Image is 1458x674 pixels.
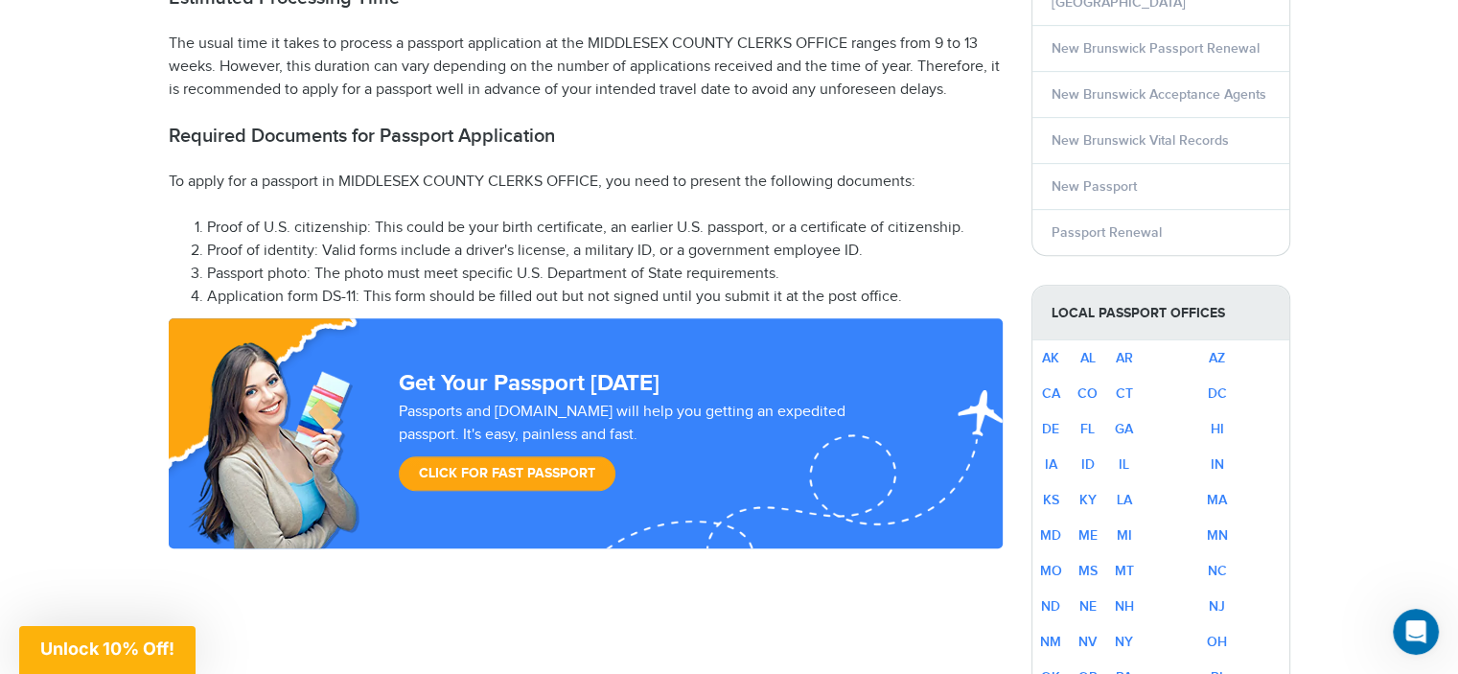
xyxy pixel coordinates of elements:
strong: Get Your Passport [DATE] [399,369,660,397]
a: New Brunswick Vital Records [1052,132,1229,149]
iframe: Intercom live chat [1393,609,1439,655]
a: MO [1040,563,1062,579]
a: LA [1117,492,1132,508]
a: ND [1041,598,1060,615]
li: Proof of identity: Valid forms include a driver's license, a military ID, or a government employe... [207,240,1003,263]
a: GA [1115,421,1133,437]
a: MD [1040,527,1061,544]
a: CT [1116,385,1133,402]
a: NM [1040,634,1061,650]
strong: Local Passport Offices [1032,286,1289,340]
a: KS [1043,492,1059,508]
a: ME [1078,527,1098,544]
a: CA [1042,385,1060,402]
p: The usual time it takes to process a passport application at the MIDDLESEX COUNTY CLERKS OFFICE r... [169,33,1003,102]
a: MA [1207,492,1227,508]
a: KY [1079,492,1097,508]
a: IA [1045,456,1057,473]
a: IN [1211,456,1224,473]
a: NC [1208,563,1227,579]
a: NY [1115,634,1133,650]
li: Application form DS-11: This form should be filled out but not signed until you submit it at the ... [207,286,1003,309]
div: Unlock 10% Off! [19,626,196,674]
a: New Passport [1052,178,1137,195]
a: AZ [1209,350,1225,366]
a: DC [1208,385,1227,402]
a: MN [1207,527,1228,544]
a: Click for Fast Passport [399,456,615,491]
a: CO [1077,385,1098,402]
a: New Brunswick Acceptance Agents [1052,86,1266,103]
a: MS [1078,563,1098,579]
a: Passport Renewal [1052,224,1162,241]
span: Unlock 10% Off! [40,639,174,659]
a: MI [1117,527,1132,544]
a: NV [1078,634,1097,650]
a: OH [1207,634,1227,650]
a: AL [1080,350,1096,366]
li: Proof of U.S. citizenship: This could be your birth certificate, an earlier U.S. passport, or a c... [207,217,1003,240]
a: AK [1042,350,1059,366]
a: NH [1115,598,1134,615]
a: IL [1119,456,1129,473]
a: AR [1116,350,1133,366]
a: HI [1211,421,1224,437]
li: Passport photo: The photo must meet specific U.S. Department of State requirements. [207,263,1003,286]
a: MT [1115,563,1134,579]
a: NJ [1209,598,1225,615]
p: To apply for a passport in MIDDLESEX COUNTY CLERKS OFFICE, you need to present the following docu... [169,171,1003,194]
a: FL [1080,421,1095,437]
h2: Required Documents for Passport Application [169,125,1003,148]
a: NE [1079,598,1097,615]
a: ID [1081,456,1095,473]
div: Passports and [DOMAIN_NAME] will help you getting an expedited passport. It's easy, painless and ... [391,401,914,500]
a: New Brunswick Passport Renewal [1052,40,1260,57]
a: DE [1042,421,1059,437]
